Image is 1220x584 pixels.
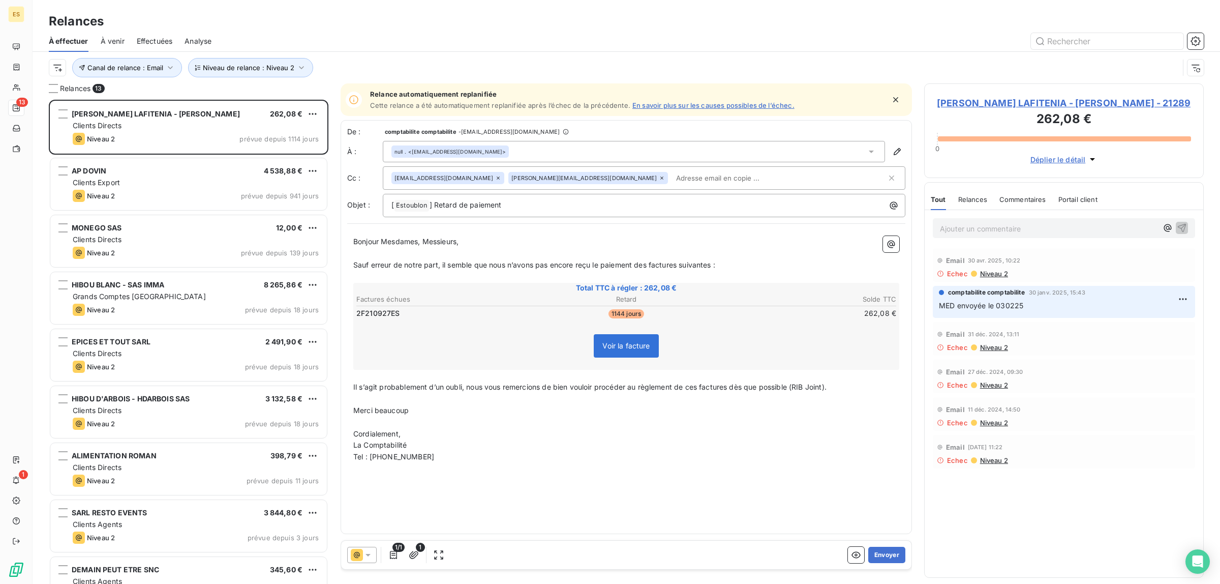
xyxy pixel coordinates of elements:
span: Relances [958,195,987,203]
span: Objet : [347,200,370,209]
span: 398,79 € [270,451,302,460]
span: Clients Agents [73,520,122,529]
span: prévue depuis 1114 jours [239,135,319,143]
span: prévue depuis 11 jours [247,477,319,485]
span: Canal de relance : Email [87,64,163,72]
span: - [EMAIL_ADDRESS][DOMAIN_NAME] [459,129,560,135]
span: DEMAIN PEUT ETRE SNC [72,565,159,574]
span: Total TTC à régler : 262,08 € [355,283,898,293]
span: HIBOU BLANC - SAS IMMA [72,280,164,289]
span: [PERSON_NAME] LAFITENIA - [PERSON_NAME] - 21289 [937,96,1191,110]
span: [DATE] 11:22 [968,444,1003,450]
span: Echec [947,456,968,464]
button: Canal de relance : Email [72,58,182,77]
span: Clients Directs [73,235,121,244]
span: [PERSON_NAME][EMAIL_ADDRESS][DOMAIN_NAME] [511,175,657,181]
th: Solde TTC [717,294,897,305]
span: Niveau 2 [979,456,1008,464]
span: Cette relance a été automatiquement replanifiée après l’échec de la précédente. [370,101,630,109]
span: prévue depuis 3 jours [248,534,319,542]
label: Cc : [347,173,383,183]
td: 262,08 € [717,308,897,319]
div: ES [8,6,24,22]
span: 27 déc. 2024, 09:30 [968,369,1023,375]
span: Relances [60,83,90,94]
span: 30 avr. 2025, 10:22 [968,257,1021,264]
span: Clients Directs [73,463,121,472]
span: 8 265,86 € [264,280,303,289]
span: De : [347,127,383,137]
div: Open Intercom Messenger [1185,549,1210,574]
span: Niveau 2 [87,135,115,143]
span: Merci beaucoup [353,406,409,415]
span: Niveau 2 [87,363,115,371]
span: Niveau 2 [87,534,115,542]
span: Email [946,256,965,265]
span: MED envoyée le 030225 [939,301,1023,310]
span: 13 [93,84,104,93]
span: Tout [931,195,946,203]
span: 31 déc. 2024, 13:11 [968,331,1020,337]
span: Cordialement, [353,429,401,438]
span: Voir la facture [602,341,650,350]
span: [EMAIL_ADDRESS][DOMAIN_NAME] [394,175,493,181]
span: null . [394,148,406,155]
span: Niveau 2 [979,419,1008,427]
button: Envoyer [868,547,905,563]
span: ] Retard de paiement [430,200,502,209]
span: 345,60 € [270,565,302,574]
span: Il s’agit probablement d’un oubli, nous vous remercions de bien vouloir procéder au règlement de ... [353,383,827,391]
span: Email [946,443,965,451]
span: 1144 jours [608,309,645,318]
input: Rechercher [1031,33,1183,49]
span: Portail client [1058,195,1097,203]
span: Estoublon [394,200,429,212]
span: Email [946,368,965,376]
span: 30 janv. 2025, 15:43 [1029,289,1085,296]
span: SARL RESTO EVENTS [72,508,147,517]
span: 3 132,58 € [265,394,303,403]
span: Echec [947,419,968,427]
span: La Comptabilité [353,441,407,449]
div: grid [49,100,328,584]
span: HIBOU D'ARBOIS - HDARBOIS SAS [72,394,190,403]
span: Clients Directs [73,406,121,415]
h3: 262,08 € [937,110,1191,130]
span: Analyse [185,36,211,46]
input: Adresse email en copie ... [672,170,789,186]
span: 0 [935,144,939,153]
span: Echec [947,381,968,389]
button: Déplier le détail [1027,154,1101,165]
span: Sauf erreur de notre part, il semble que nous n’avons pas encore reçu le paiement des factures su... [353,260,715,269]
span: prévue depuis 18 jours [245,363,319,371]
label: À : [347,147,383,157]
span: prévue depuis 139 jours [241,249,319,257]
span: 12,00 € [276,223,302,232]
span: Commentaires [999,195,1046,203]
span: 2F210927ES [356,308,400,318]
span: Niveau 2 [979,270,1008,278]
span: Clients Export [73,178,120,187]
span: Niveau 2 [87,306,115,314]
span: 11 déc. 2024, 14:50 [968,406,1021,413]
th: Factures échues [356,294,535,305]
span: Niveau 2 [87,420,115,428]
span: comptabilite comptabilite [948,288,1025,297]
img: Logo LeanPay [8,562,24,578]
span: 262,08 € [270,109,302,118]
h3: Relances [49,12,104,31]
span: AP DOVIN [72,166,106,175]
button: Niveau de relance : Niveau 2 [188,58,313,77]
span: 1 [19,470,28,479]
span: Niveau 2 [979,381,1008,389]
span: Tel : [PHONE_NUMBER] [353,452,434,461]
span: 1 [416,543,425,552]
span: Echec [947,343,968,352]
span: Déplier le détail [1030,154,1086,165]
span: Niveau de relance : Niveau 2 [203,64,294,72]
span: EPICES ET TOUT SARL [72,337,150,346]
span: comptabilite comptabilite [385,129,456,135]
span: Effectuées [137,36,173,46]
span: Niveau 2 [87,249,115,257]
span: Clients Directs [73,349,121,358]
